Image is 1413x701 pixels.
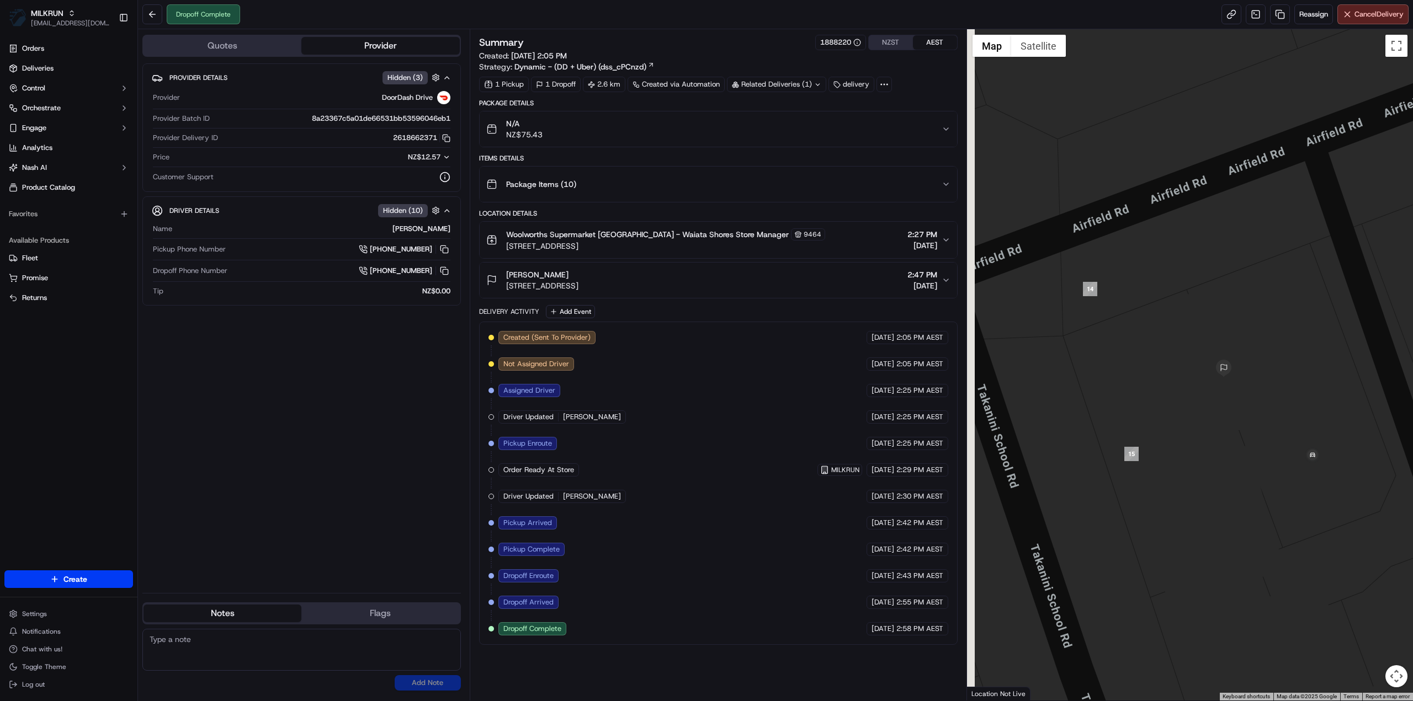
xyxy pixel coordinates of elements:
[546,305,595,318] button: Add Event
[896,544,943,554] span: 2:42 PM AEST
[22,63,54,73] span: Deliveries
[896,438,943,448] span: 2:25 PM AEST
[479,61,655,72] div: Strategy:
[872,333,894,343] span: [DATE]
[503,386,555,395] span: Assigned Driver
[4,269,133,287] button: Promise
[480,167,957,202] button: Package Items (10)
[967,687,1030,700] div: Location Not Live
[383,71,443,84] button: Hidden (3)
[22,293,47,303] span: Returns
[896,518,943,528] span: 2:42 PM AEST
[480,222,957,258] button: Woolworths Supermarket [GEOGRAPHIC_DATA] - Waiata Shores Store Manager9464[STREET_ADDRESS]2:27 PM...
[4,606,133,622] button: Settings
[1343,693,1359,699] a: Terms (opens in new tab)
[503,571,554,581] span: Dropoff Enroute
[896,571,943,581] span: 2:43 PM AEST
[872,412,894,422] span: [DATE]
[22,273,48,283] span: Promise
[31,19,110,28] button: [EMAIL_ADDRESS][DOMAIN_NAME]
[628,77,725,92] a: Created via Automation
[1223,693,1270,700] button: Keyboard shortcuts
[872,465,894,475] span: [DATE]
[359,265,450,277] button: [PHONE_NUMBER]
[503,491,554,501] span: Driver Updated
[31,8,63,19] button: MILKRUN
[153,93,180,103] span: Provider
[4,4,114,31] button: MILKRUNMILKRUN[EMAIL_ADDRESS][DOMAIN_NAME]
[370,244,432,254] span: [PHONE_NUMBER]
[22,627,61,636] span: Notifications
[22,123,46,133] span: Engage
[820,38,861,47] button: 1888220
[63,574,87,585] span: Create
[144,37,301,55] button: Quotes
[872,624,894,634] span: [DATE]
[4,79,133,97] button: Control
[479,38,524,47] h3: Summary
[506,118,543,129] span: N/A
[1083,282,1097,296] div: 14
[1366,693,1410,699] a: Report a map error
[4,249,133,267] button: Fleet
[913,35,957,50] button: AEST
[382,93,433,103] span: DoorDash Drive
[4,232,133,249] div: Available Products
[479,154,958,163] div: Items Details
[4,99,133,117] button: Orchestrate
[907,240,937,251] span: [DATE]
[583,77,625,92] div: 2.6 km
[22,83,45,93] span: Control
[506,129,543,140] span: NZ$75.43
[169,206,219,215] span: Driver Details
[531,77,581,92] div: 1 Dropoff
[503,624,561,634] span: Dropoff Complete
[9,273,129,283] a: Promise
[479,50,567,61] span: Created:
[4,119,133,137] button: Engage
[301,37,459,55] button: Provider
[1385,35,1407,57] button: Toggle fullscreen view
[872,571,894,581] span: [DATE]
[727,77,826,92] div: Related Deliveries (1)
[153,133,218,143] span: Provider Delivery ID
[353,152,450,162] button: NZ$12.57
[563,412,621,422] span: [PERSON_NAME]
[22,163,47,173] span: Nash AI
[480,111,957,147] button: N/ANZ$75.43
[514,61,646,72] span: Dynamic - (DD + Uber) (dss_cPCnzd)
[1294,4,1333,24] button: Reassign
[872,386,894,395] span: [DATE]
[479,99,958,108] div: Package Details
[896,491,943,501] span: 2:30 PM AEST
[153,224,172,234] span: Name
[9,253,129,263] a: Fleet
[153,172,214,182] span: Customer Support
[168,286,450,296] div: NZ$0.00
[4,659,133,675] button: Toggle Theme
[503,597,554,607] span: Dropoff Arrived
[4,289,133,307] button: Returns
[9,9,26,26] img: MILKRUN
[4,570,133,588] button: Create
[22,662,66,671] span: Toggle Theme
[896,624,943,634] span: 2:58 PM AEST
[359,243,450,255] a: [PHONE_NUMBER]
[503,544,560,554] span: Pickup Complete
[480,263,957,298] button: [PERSON_NAME][STREET_ADDRESS]2:47 PM[DATE]
[503,333,591,343] span: Created (Sent To Provider)
[506,280,578,291] span: [STREET_ADDRESS]
[1337,4,1409,24] button: CancelDelivery
[1299,9,1328,19] span: Reassign
[4,179,133,196] a: Product Catalog
[393,133,450,143] button: 2618662371
[479,307,539,316] div: Delivery Activity
[896,359,943,369] span: 2:05 PM AEST
[153,152,169,162] span: Price
[437,91,450,104] img: doordash_logo_v2.png
[872,438,894,448] span: [DATE]
[970,686,1006,700] a: Open this area in Google Maps (opens a new window)
[503,359,569,369] span: Not Assigned Driver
